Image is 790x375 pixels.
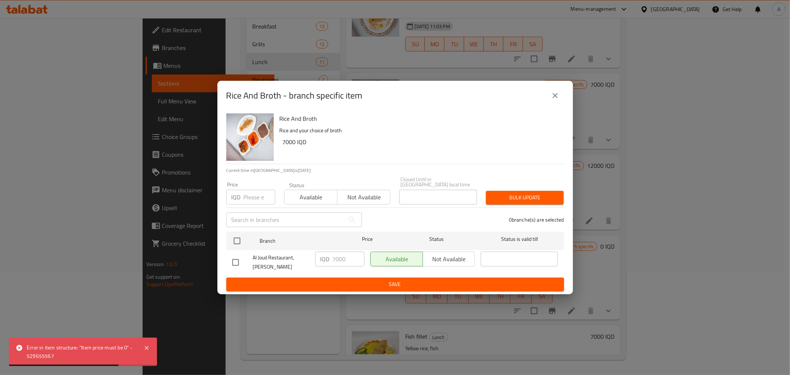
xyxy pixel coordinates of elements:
[244,190,275,205] input: Please enter price
[27,344,136,360] div: Error in item structure: "Item price must be 0" - 529655567
[231,193,241,202] p: IQD
[509,216,564,223] p: 0 branche(s) are selected
[226,278,564,291] button: Save
[226,167,564,174] p: Current time in [GEOGRAPHIC_DATA] is [DATE]
[333,252,364,266] input: Please enter price
[284,190,337,205] button: Available
[226,212,345,227] input: Search in branches
[343,235,392,244] span: Price
[280,113,558,124] h6: Rice And Broth
[320,255,330,263] p: IQD
[280,126,558,135] p: Rice and your choice of broth
[232,280,558,289] span: Save
[546,87,564,104] button: close
[340,192,387,203] span: Not available
[398,235,475,244] span: Status
[492,193,558,202] span: Bulk update
[260,236,337,246] span: Branch
[226,113,274,161] img: Rice And Broth
[283,137,558,147] h6: 7000 IQD
[486,191,564,205] button: Bulk update
[253,253,309,272] span: Al Joud Restaurant, [PERSON_NAME]
[481,235,558,244] span: Status is valid till
[337,190,390,205] button: Not available
[287,192,334,203] span: Available
[226,90,363,102] h2: Rice And Broth - branch specific item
